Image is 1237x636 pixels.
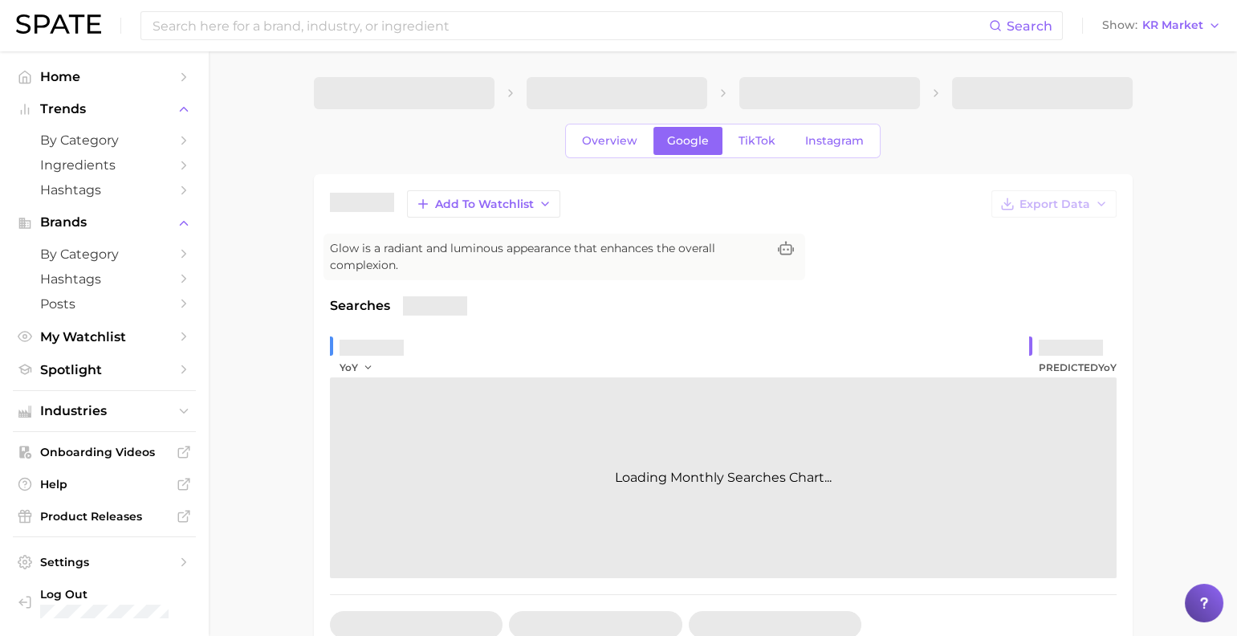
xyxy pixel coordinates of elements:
[13,399,196,423] button: Industries
[40,215,169,230] span: Brands
[40,329,169,344] span: My Watchlist
[13,472,196,496] a: Help
[330,377,1117,578] div: Loading Monthly Searches Chart...
[340,358,374,377] button: YoY
[13,504,196,528] a: Product Releases
[40,296,169,312] span: Posts
[40,509,169,524] span: Product Releases
[40,445,169,459] span: Onboarding Videos
[805,134,864,148] span: Instagram
[40,102,169,116] span: Trends
[40,69,169,84] span: Home
[791,127,877,155] a: Instagram
[568,127,651,155] a: Overview
[653,127,722,155] a: Google
[40,247,169,262] span: by Category
[1019,198,1090,211] span: Export Data
[13,440,196,464] a: Onboarding Videos
[725,127,789,155] a: TikTok
[13,177,196,202] a: Hashtags
[40,362,169,377] span: Spotlight
[667,134,709,148] span: Google
[40,555,169,569] span: Settings
[330,296,390,316] span: Searches
[13,324,196,349] a: My Watchlist
[991,190,1117,218] button: Export Data
[13,582,196,623] a: Log out. Currently logged in with e-mail doyeon@spate.nyc.
[739,134,775,148] span: TikTok
[13,97,196,121] button: Trends
[13,64,196,89] a: Home
[407,190,560,218] button: Add to Watchlist
[1007,18,1052,34] span: Search
[13,550,196,574] a: Settings
[1039,358,1117,377] span: Predicted
[13,210,196,234] button: Brands
[1098,15,1225,36] button: ShowKR Market
[13,291,196,316] a: Posts
[40,271,169,287] span: Hashtags
[13,267,196,291] a: Hashtags
[330,240,767,274] span: Glow is a radiant and luminous appearance that enhances the overall complexion.
[13,153,196,177] a: Ingredients
[13,128,196,153] a: by Category
[151,12,989,39] input: Search here for a brand, industry, or ingredient
[40,404,169,418] span: Industries
[582,134,637,148] span: Overview
[1142,21,1203,30] span: KR Market
[40,182,169,198] span: Hashtags
[16,14,101,34] img: SPATE
[1098,361,1117,373] span: YoY
[40,587,183,601] span: Log Out
[40,132,169,148] span: by Category
[40,477,169,491] span: Help
[13,357,196,382] a: Spotlight
[40,157,169,173] span: Ingredients
[435,198,534,211] span: Add to Watchlist
[13,242,196,267] a: by Category
[340,361,358,374] span: YoY
[1102,21,1137,30] span: Show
